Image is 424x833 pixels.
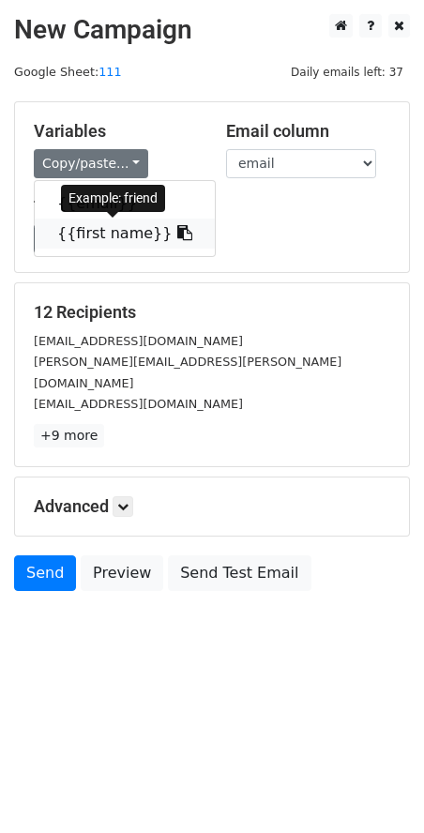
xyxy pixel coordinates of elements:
span: Daily emails left: 37 [284,62,410,83]
h5: 12 Recipients [34,302,390,323]
a: Daily emails left: 37 [284,65,410,79]
small: [EMAIL_ADDRESS][DOMAIN_NAME] [34,397,243,411]
h2: New Campaign [14,14,410,46]
a: Copy/paste... [34,149,148,178]
div: Example: friend [61,185,165,212]
small: [EMAIL_ADDRESS][DOMAIN_NAME] [34,334,243,348]
a: Send [14,555,76,591]
h5: Advanced [34,496,390,517]
a: 111 [98,65,121,79]
iframe: Chat Widget [330,743,424,833]
small: Google Sheet: [14,65,122,79]
a: {{first name}} [35,219,215,249]
a: Send Test Email [168,555,310,591]
h5: Variables [34,121,198,142]
a: {{email}} [35,189,215,219]
a: +9 more [34,424,104,447]
small: [PERSON_NAME][EMAIL_ADDRESS][PERSON_NAME][DOMAIN_NAME] [34,355,341,390]
a: Preview [81,555,163,591]
h5: Email column [226,121,390,142]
